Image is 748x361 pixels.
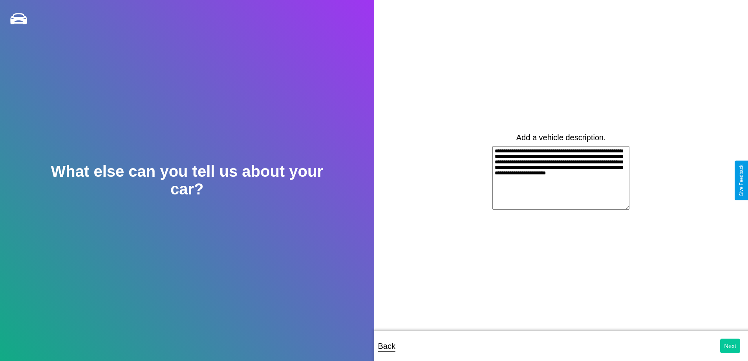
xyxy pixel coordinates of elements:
[720,339,740,353] button: Next
[516,133,606,142] label: Add a vehicle description.
[739,165,744,196] div: Give Feedback
[37,163,337,198] h2: What else can you tell us about your car?
[378,339,395,353] p: Back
